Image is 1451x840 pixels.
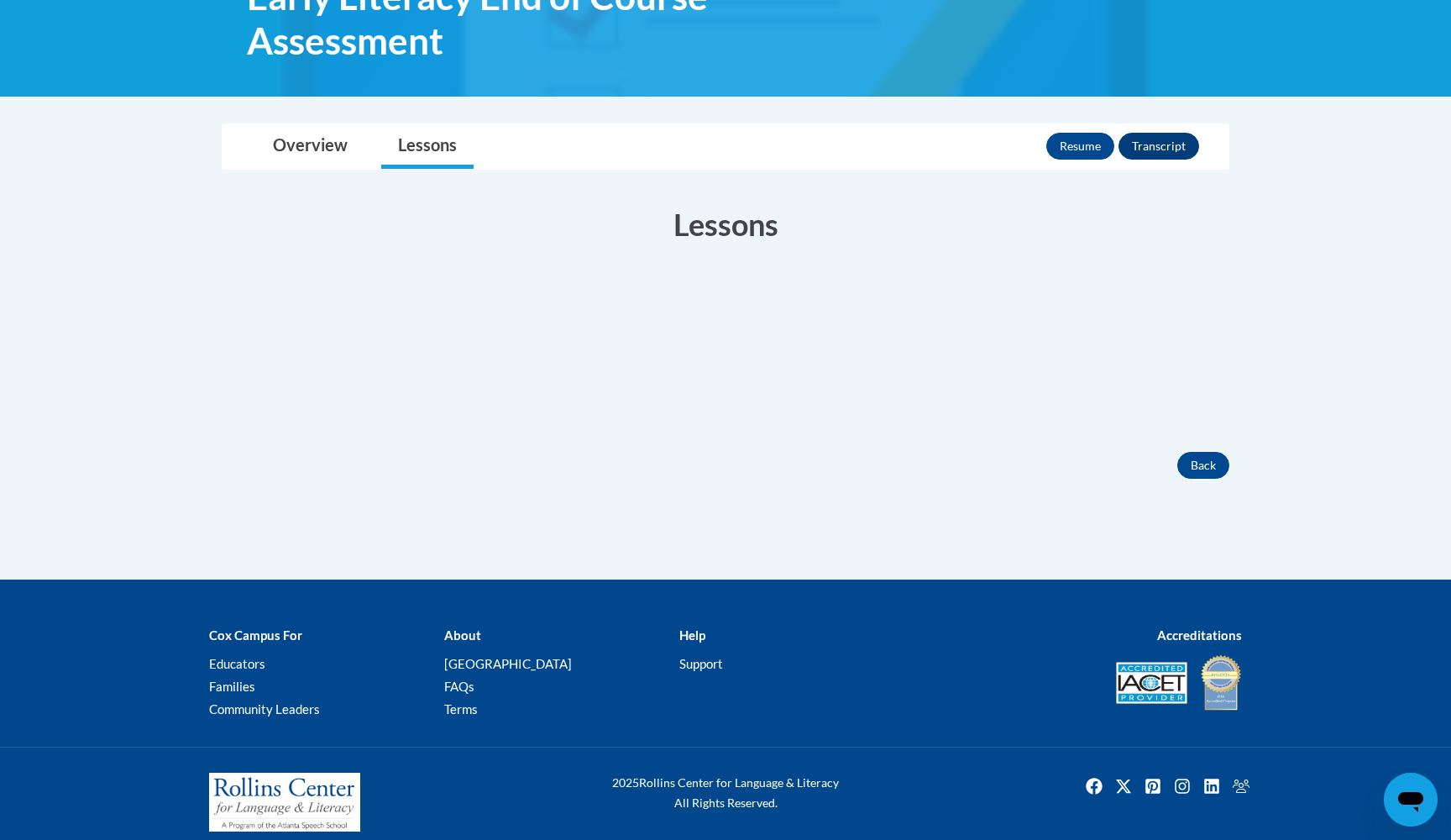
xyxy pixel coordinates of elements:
[444,701,478,717] a: Terms
[209,701,320,717] a: Community Leaders
[549,773,902,813] div: Rollins Center for Language & Literacy All Rights Reserved.
[1081,773,1108,800] img: Facebook icon
[679,627,705,643] b: Help
[1200,654,1242,712] img: IDA® Accredited
[1116,662,1187,704] img: Accredited IACET® Provider
[222,203,1229,245] h3: Lessons
[1169,773,1196,800] img: Instagram icon
[1081,773,1108,800] a: Facebook
[679,656,723,671] a: Support
[1198,773,1225,800] a: Linkedin
[1157,627,1242,643] b: Accreditations
[1110,773,1137,800] a: Twitter
[444,627,481,643] b: About
[209,656,265,671] a: Educators
[444,656,572,671] a: [GEOGRAPHIC_DATA]
[612,775,639,790] span: 2025
[256,124,364,169] a: Overview
[1046,133,1114,160] button: Resume
[1169,773,1196,800] a: Instagram
[1139,773,1166,800] img: Pinterest icon
[1228,773,1255,800] img: Facebook group icon
[1384,773,1438,827] iframe: Button to launch messaging window
[1139,773,1166,800] a: Pinterest
[381,124,474,169] a: Lessons
[1110,773,1137,800] img: Twitter icon
[444,679,474,694] a: FAQs
[209,679,255,694] a: Families
[1198,773,1225,800] img: LinkedIn icon
[209,773,360,832] img: Rollins Center for Language & Literacy - A Program of the Atlanta Speech School
[209,627,302,643] b: Cox Campus For
[1228,773,1255,800] a: Facebook Group
[1177,452,1229,479] button: Back
[1118,133,1199,160] button: Transcript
